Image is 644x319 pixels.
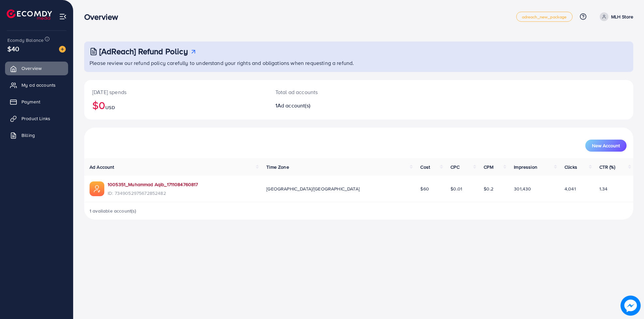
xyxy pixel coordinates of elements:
img: image [59,46,66,53]
span: ID: 7349052975672852482 [108,190,198,196]
span: $60 [420,185,429,192]
span: My ad accounts [21,82,56,88]
p: [DATE] spends [92,88,259,96]
a: 1005351_Muhammad Aqib_1711084760817 [108,181,198,188]
span: Clicks [565,164,577,170]
p: Total ad accounts [275,88,396,96]
span: USD [105,104,115,111]
a: adreach_new_package [516,12,573,22]
span: 1 available account(s) [90,208,137,214]
h3: [AdReach] Refund Policy [99,47,188,56]
img: logo [7,9,52,20]
a: My ad accounts [5,78,68,92]
h2: 1 [275,102,396,109]
span: Ecomdy Balance [7,37,44,44]
span: Payment [21,98,40,105]
span: Billing [21,132,35,139]
span: [GEOGRAPHIC_DATA]/[GEOGRAPHIC_DATA] [266,185,360,192]
span: New Account [592,143,620,148]
span: Overview [21,65,42,72]
span: $40 [7,44,19,54]
span: CPC [450,164,459,170]
p: Please review our refund policy carefully to understand your rights and obligations when requesti... [90,59,629,67]
span: $0.01 [450,185,462,192]
span: Impression [514,164,537,170]
span: Time Zone [266,164,289,170]
span: $0.2 [484,185,493,192]
span: Ad account(s) [277,102,310,109]
span: adreach_new_package [522,15,567,19]
p: MLH Store [611,13,633,21]
a: Overview [5,62,68,75]
span: Ad Account [90,164,114,170]
button: New Account [585,140,627,152]
span: CPM [484,164,493,170]
h2: $0 [92,99,259,111]
img: menu [59,13,67,20]
span: Cost [420,164,430,170]
img: image [621,296,641,316]
a: Billing [5,129,68,142]
img: ic-ads-acc.e4c84228.svg [90,181,104,196]
a: Product Links [5,112,68,125]
span: 4,041 [565,185,576,192]
span: 301,430 [514,185,531,192]
h3: Overview [84,12,123,22]
span: Product Links [21,115,50,122]
span: CTR (%) [599,164,615,170]
a: Payment [5,95,68,108]
span: 1.34 [599,185,608,192]
a: MLH Store [597,12,633,21]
